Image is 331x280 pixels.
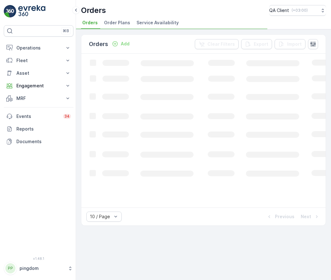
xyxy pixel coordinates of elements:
[16,57,61,64] p: Fleet
[20,265,65,271] p: pingdom
[4,79,73,92] button: Engagement
[64,114,70,119] p: 34
[5,263,15,273] div: PP
[4,262,73,275] button: PPpingdom
[81,5,106,15] p: Orders
[16,95,61,102] p: MRF
[16,83,61,89] p: Engagement
[269,7,289,14] p: QA Client
[82,20,98,26] span: Orders
[4,67,73,79] button: Asset
[16,70,61,76] p: Asset
[136,20,179,26] span: Service Availability
[254,41,268,47] p: Export
[275,213,294,220] p: Previous
[18,5,45,18] img: logo_light-DOdMpM7g.png
[207,41,235,47] p: Clear Filters
[4,42,73,54] button: Operations
[4,5,16,18] img: logo
[275,39,305,49] button: Import
[4,257,73,260] span: v 1.48.1
[287,41,302,47] p: Import
[269,5,326,16] button: QA Client(+03:00)
[300,213,321,220] button: Next
[16,45,61,51] p: Operations
[104,20,130,26] span: Order Plans
[89,40,108,49] p: Orders
[121,41,130,47] p: Add
[16,113,59,120] p: Events
[16,126,71,132] p: Reports
[4,135,73,148] a: Documents
[16,138,71,145] p: Documents
[4,110,73,123] a: Events34
[63,28,69,33] p: ⌘B
[292,8,308,13] p: ( +03:00 )
[4,54,73,67] button: Fleet
[4,92,73,105] button: MRF
[4,123,73,135] a: Reports
[301,213,311,220] p: Next
[109,40,132,48] button: Add
[195,39,239,49] button: Clear Filters
[265,213,295,220] button: Previous
[241,39,272,49] button: Export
